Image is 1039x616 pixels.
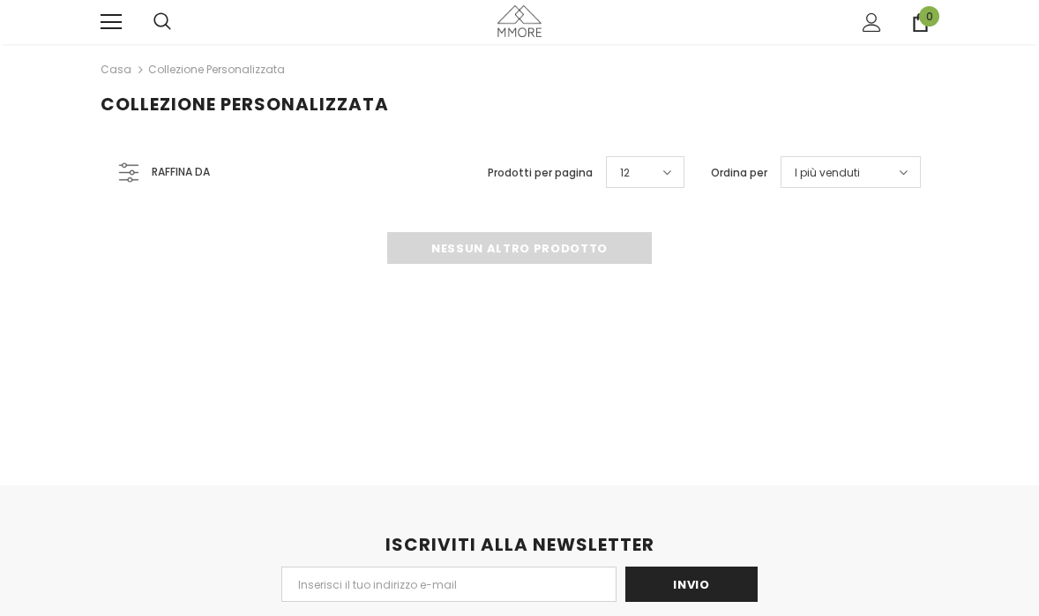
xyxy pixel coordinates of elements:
[620,164,630,182] span: 12
[625,567,758,602] input: Invio
[152,162,210,182] span: Raffina da
[281,567,617,602] input: Email Address
[911,13,930,32] a: 0
[385,532,654,557] span: ISCRIVITI ALLA NEWSLETTER
[148,62,285,77] a: Collezione personalizzata
[488,164,593,182] label: Prodotti per pagina
[711,164,767,182] label: Ordina per
[919,6,939,26] span: 0
[497,5,542,36] img: Casi MMORE
[101,59,131,80] a: Casa
[795,164,860,182] span: I più venduti
[101,92,389,116] span: Collezione personalizzata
